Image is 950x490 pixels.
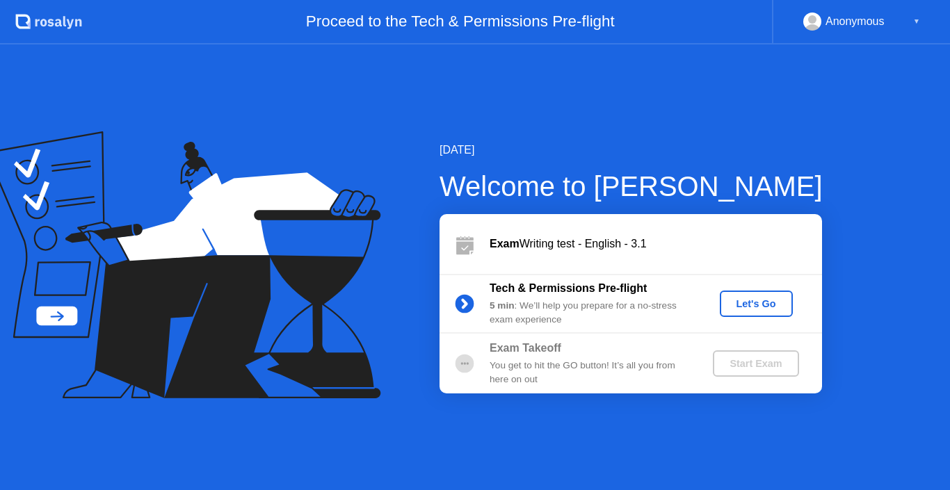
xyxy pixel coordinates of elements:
[490,238,520,250] b: Exam
[490,300,515,311] b: 5 min
[490,282,647,294] b: Tech & Permissions Pre-flight
[490,359,690,387] div: You get to hit the GO button! It’s all you from here on out
[490,299,690,327] div: : We’ll help you prepare for a no-stress exam experience
[718,358,793,369] div: Start Exam
[440,165,823,207] div: Welcome to [PERSON_NAME]
[826,13,885,31] div: Anonymous
[913,13,920,31] div: ▼
[490,342,561,354] b: Exam Takeoff
[490,236,822,252] div: Writing test - English - 3.1
[720,291,793,317] button: Let's Go
[440,142,823,158] div: [DATE]
[725,298,787,309] div: Let's Go
[713,350,798,377] button: Start Exam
